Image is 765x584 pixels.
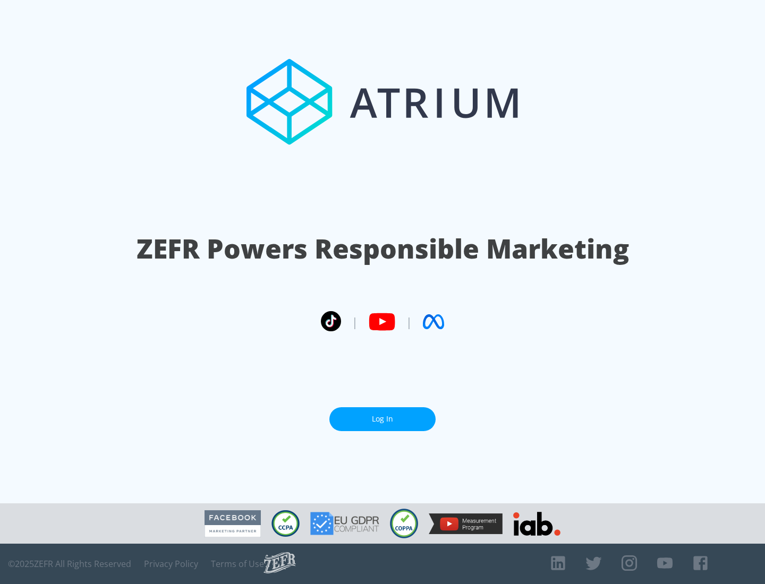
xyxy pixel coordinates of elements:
span: © 2025 ZEFR All Rights Reserved [8,559,131,569]
img: GDPR Compliant [310,512,379,535]
span: | [352,314,358,330]
a: Terms of Use [211,559,264,569]
h1: ZEFR Powers Responsible Marketing [137,230,629,267]
img: YouTube Measurement Program [429,513,503,534]
a: Log In [329,407,436,431]
span: | [406,314,412,330]
img: Facebook Marketing Partner [205,510,261,537]
img: CCPA Compliant [271,510,300,537]
img: IAB [513,512,560,536]
a: Privacy Policy [144,559,198,569]
img: COPPA Compliant [390,509,418,538]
